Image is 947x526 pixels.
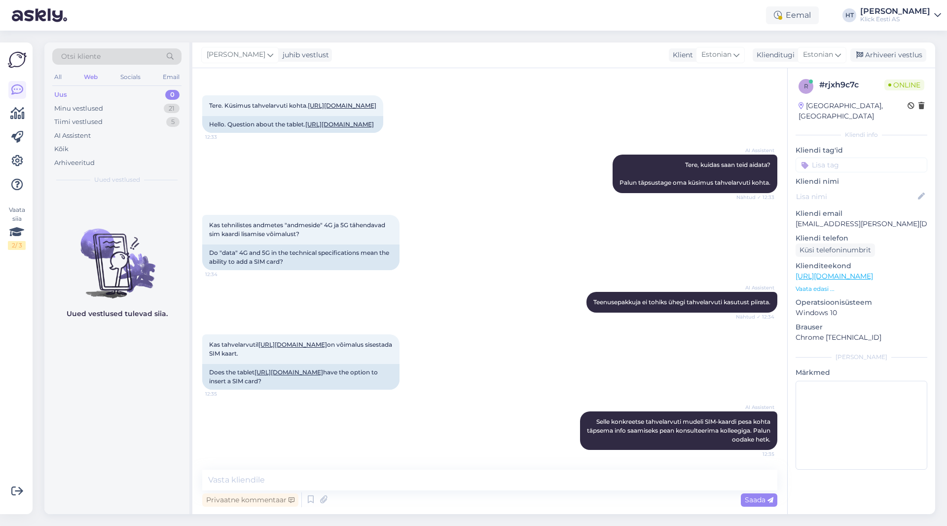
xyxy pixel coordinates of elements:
[67,309,168,319] p: Uued vestlused tulevad siia.
[255,368,323,376] a: [URL][DOMAIN_NAME]
[796,297,927,308] p: Operatsioonisüsteem
[842,8,856,22] div: HT
[860,15,930,23] div: Klick Eesti AS
[796,158,927,172] input: Lisa tag
[54,104,103,114] div: Minu vestlused
[209,102,376,109] span: Tere. Küsimus tahvelarvuti kohta.
[164,104,180,114] div: 21
[54,158,95,168] div: Arhiveeritud
[796,272,873,281] a: [URL][DOMAIN_NAME]
[799,101,908,121] div: [GEOGRAPHIC_DATA], [GEOGRAPHIC_DATA]
[587,418,772,443] span: Selle konkreetse tahvelarvuti mudeli SIM-kaardi pesa kohta täpsema info saamiseks pean konsulteer...
[850,48,926,62] div: Arhiveeri vestlus
[860,7,930,15] div: [PERSON_NAME]
[52,71,64,83] div: All
[701,49,731,60] span: Estonian
[796,145,927,156] p: Kliendi tag'id
[258,341,327,348] a: [URL][DOMAIN_NAME]
[207,49,265,60] span: [PERSON_NAME]
[796,367,927,378] p: Märkmed
[796,219,927,229] p: [EMAIL_ADDRESS][PERSON_NAME][DOMAIN_NAME]
[8,205,26,250] div: Vaata siia
[209,341,394,357] span: Kas tahvelarvutil on võimalus sisestada SIM kaart.
[209,221,387,238] span: Kas tehnilistes andmetes "andmeside" 4G ja 5G tähendavad sim kaardi lisamise võimalust?
[8,50,27,69] img: Askly Logo
[796,322,927,332] p: Brauser
[118,71,143,83] div: Socials
[796,332,927,343] p: Chrome [TECHNICAL_ID]
[766,6,819,24] div: Eemal
[202,116,383,133] div: Hello. Question about the tablet.
[205,133,242,141] span: 12:33
[819,79,884,91] div: # rjxh9c7c
[54,131,91,141] div: AI Assistent
[202,244,400,270] div: Do "data" 4G and 5G in the technical specifications mean the ability to add a SIM card?
[202,364,400,390] div: Does the tablet have the option to insert a SIM card?
[796,191,916,202] input: Lisa nimi
[165,90,180,100] div: 0
[61,51,101,62] span: Otsi kliente
[669,50,693,60] div: Klient
[796,176,927,187] p: Kliendi nimi
[796,233,927,243] p: Kliendi telefon
[796,353,927,362] div: [PERSON_NAME]
[737,404,774,411] span: AI Assistent
[161,71,182,83] div: Email
[205,271,242,278] span: 12:34
[8,241,26,250] div: 2 / 3
[796,261,927,271] p: Klienditeekond
[796,243,875,257] div: Küsi telefoninumbrit
[44,211,189,300] img: No chats
[736,194,774,201] span: Nähtud ✓ 12:33
[54,144,69,154] div: Kõik
[753,50,795,60] div: Klienditugi
[796,130,927,139] div: Kliendi info
[82,71,100,83] div: Web
[202,493,298,507] div: Privaatne kommentaar
[166,117,180,127] div: 5
[737,284,774,291] span: AI Assistent
[796,308,927,318] p: Windows 10
[736,313,774,321] span: Nähtud ✓ 12:34
[593,298,770,306] span: Teenusepakkuja ei tohiks ühegi tahvelarvuti kasutust piirata.
[308,102,376,109] a: [URL][DOMAIN_NAME]
[803,49,833,60] span: Estonian
[54,117,103,127] div: Tiimi vestlused
[860,7,941,23] a: [PERSON_NAME]Klick Eesti AS
[804,82,808,90] span: r
[884,80,924,90] span: Online
[279,50,329,60] div: juhib vestlust
[737,147,774,154] span: AI Assistent
[737,450,774,458] span: 12:35
[305,121,374,128] a: [URL][DOMAIN_NAME]
[796,208,927,219] p: Kliendi email
[745,495,773,504] span: Saada
[205,390,242,398] span: 12:35
[94,175,140,184] span: Uued vestlused
[54,90,67,100] div: Uus
[796,284,927,293] p: Vaata edasi ...
[619,161,770,186] span: Tere, kuidas saan teid aidata? Palun täpsustage oma küsimus tahvelarvuti kohta.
